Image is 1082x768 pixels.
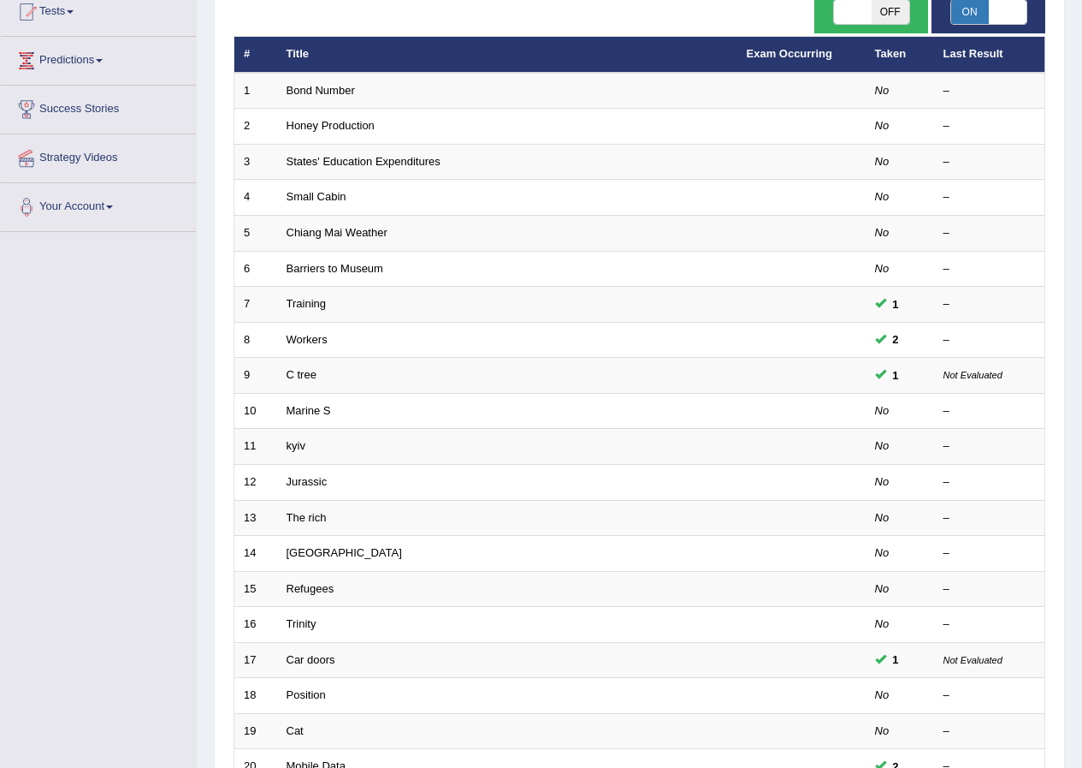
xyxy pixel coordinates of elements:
th: Taken [866,37,934,73]
td: 18 [234,678,277,714]
td: 9 [234,358,277,394]
span: You can still take this question [886,295,906,313]
td: 17 [234,642,277,678]
em: No [875,475,890,488]
div: – [943,616,1036,633]
td: 2 [234,109,277,145]
a: States' Education Expenditures [287,155,440,168]
em: No [875,190,890,203]
div: – [943,332,1036,348]
a: Trinity [287,617,316,630]
em: No [875,582,890,595]
td: 7 [234,287,277,323]
a: Training [287,297,326,310]
em: No [875,688,890,701]
div: – [943,225,1036,241]
div: – [943,296,1036,313]
a: Position [287,688,326,701]
a: Small Cabin [287,190,346,203]
a: C tree [287,368,316,381]
div: – [943,581,1036,598]
a: Honey Production [287,119,375,132]
a: Workers [287,333,328,346]
a: Chiang Mai Weather [287,226,387,239]
th: Last Result [934,37,1045,73]
a: Exam Occurring [747,47,832,60]
td: 10 [234,393,277,429]
em: No [875,511,890,524]
a: Car doors [287,653,335,666]
td: 15 [234,571,277,607]
div: – [943,83,1036,99]
div: – [943,438,1036,455]
td: 11 [234,429,277,465]
div: – [943,189,1036,205]
small: Not Evaluated [943,370,1002,380]
div: – [943,403,1036,420]
a: Cat [287,724,304,737]
div: – [943,474,1036,491]
td: 3 [234,144,277,180]
div: – [943,688,1036,704]
em: No [875,404,890,417]
a: Barriers to Museum [287,262,383,275]
em: No [875,155,890,168]
a: Your Account [1,183,196,226]
a: The rich [287,511,327,524]
em: No [875,262,890,275]
td: 16 [234,607,277,643]
a: Marine S [287,404,331,417]
em: No [875,546,890,559]
em: No [875,617,890,630]
td: 5 [234,216,277,252]
em: No [875,226,890,239]
td: 4 [234,180,277,216]
div: – [943,545,1036,562]
div: – [943,154,1036,170]
td: 12 [234,464,277,500]
td: 13 [234,500,277,536]
td: 1 [234,73,277,109]
a: Predictions [1,37,196,80]
div: – [943,261,1036,277]
a: kyiv [287,439,305,452]
th: Title [277,37,737,73]
a: Success Stories [1,86,196,128]
a: Strategy Videos [1,134,196,177]
em: No [875,439,890,452]
td: 19 [234,713,277,749]
div: – [943,118,1036,134]
a: Refugees [287,582,334,595]
a: Jurassic [287,475,328,488]
span: You can still take this question [886,330,906,348]
em: No [875,84,890,97]
em: No [875,119,890,132]
span: You can still take this question [886,651,906,669]
small: Not Evaluated [943,655,1002,665]
a: Bond Number [287,84,355,97]
span: You can still take this question [886,366,906,384]
a: [GEOGRAPHIC_DATA] [287,546,402,559]
div: – [943,723,1036,740]
th: # [234,37,277,73]
div: – [943,510,1036,527]
em: No [875,724,890,737]
td: 6 [234,251,277,287]
td: 8 [234,322,277,358]
td: 14 [234,536,277,572]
